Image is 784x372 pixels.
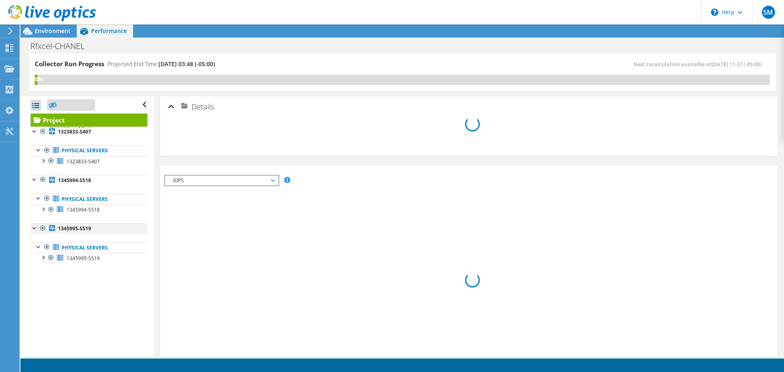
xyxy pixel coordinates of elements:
[762,6,775,19] span: SM
[67,206,100,213] span: 1345994-S518
[67,255,100,262] span: 1345995-S519
[31,175,147,185] a: 1345994-S518
[35,27,71,35] span: Environment
[633,60,766,68] span: Next recalculation available at
[27,42,97,51] h1: Rfxcel-CHANEL
[58,225,91,232] b: 1345995-S519
[31,194,147,204] a: Physical Servers
[31,242,147,253] a: Physical Servers
[192,102,214,111] span: Details
[711,9,718,16] svg: \n
[711,60,762,68] span: [DATE] 11:37 (-05:00)
[91,27,127,35] span: Performance
[58,177,91,184] b: 1345994-S518
[35,75,38,84] div: 0%
[31,253,147,263] a: 1345995-S519
[31,223,147,234] a: 1345995-S519
[31,156,147,167] a: 1323833-S407
[31,127,147,137] a: 1323833-S407
[169,176,274,185] span: IOPS
[58,128,91,135] b: 1323833-S407
[31,114,147,127] a: Project
[31,145,147,156] a: Physical Servers
[158,60,215,68] span: [DATE] 03:48 (-05:00)
[67,158,100,165] span: 1323833-S407
[31,205,147,215] a: 1345994-S518
[107,60,215,69] h4: Projected End Time:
